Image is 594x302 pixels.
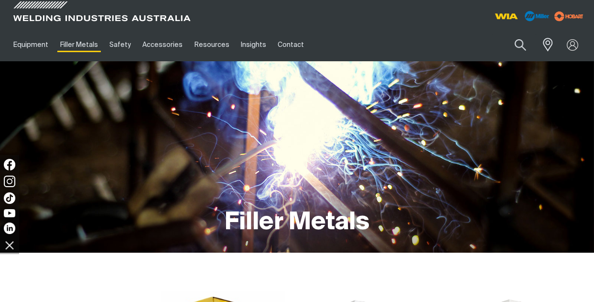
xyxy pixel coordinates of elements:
[235,28,272,61] a: Insights
[4,159,15,170] img: Facebook
[4,192,15,204] img: TikTok
[8,28,442,61] nav: Main
[189,28,235,61] a: Resources
[8,28,54,61] a: Equipment
[225,207,369,238] h1: Filler Metals
[4,209,15,217] img: YouTube
[4,176,15,187] img: Instagram
[104,28,137,61] a: Safety
[492,34,537,56] input: Product name or item number...
[1,237,18,253] img: hide socials
[4,223,15,234] img: LinkedIn
[272,28,310,61] a: Contact
[137,28,188,61] a: Accessories
[504,34,537,56] button: Search products
[54,28,103,61] a: Filler Metals
[551,9,586,23] img: miller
